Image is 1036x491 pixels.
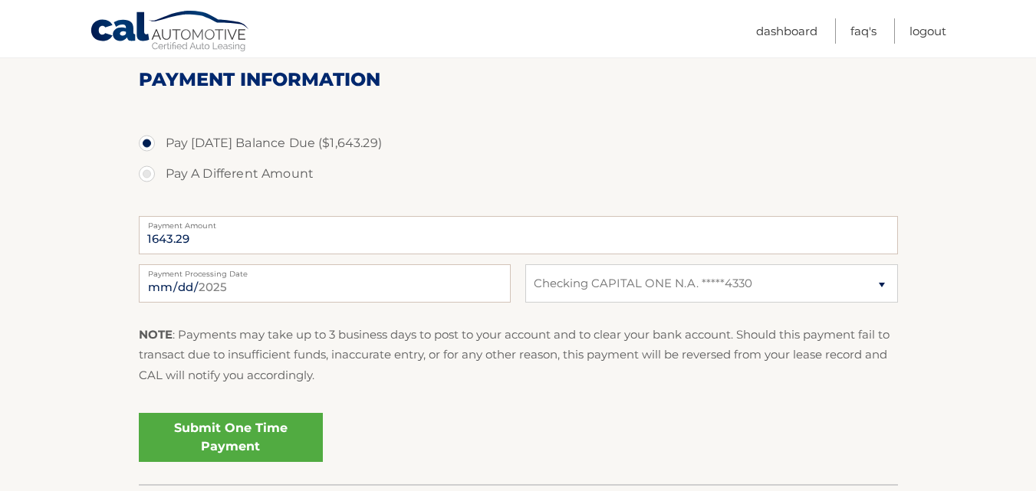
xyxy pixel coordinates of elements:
[139,216,898,254] input: Payment Amount
[139,128,898,159] label: Pay [DATE] Balance Due ($1,643.29)
[139,216,898,228] label: Payment Amount
[139,264,511,277] label: Payment Processing Date
[909,18,946,44] a: Logout
[139,68,898,91] h2: Payment Information
[850,18,876,44] a: FAQ's
[139,264,511,303] input: Payment Date
[90,10,251,54] a: Cal Automotive
[756,18,817,44] a: Dashboard
[139,327,173,342] strong: NOTE
[139,325,898,385] p: : Payments may take up to 3 business days to post to your account and to clear your bank account....
[139,413,323,462] a: Submit One Time Payment
[139,159,898,189] label: Pay A Different Amount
